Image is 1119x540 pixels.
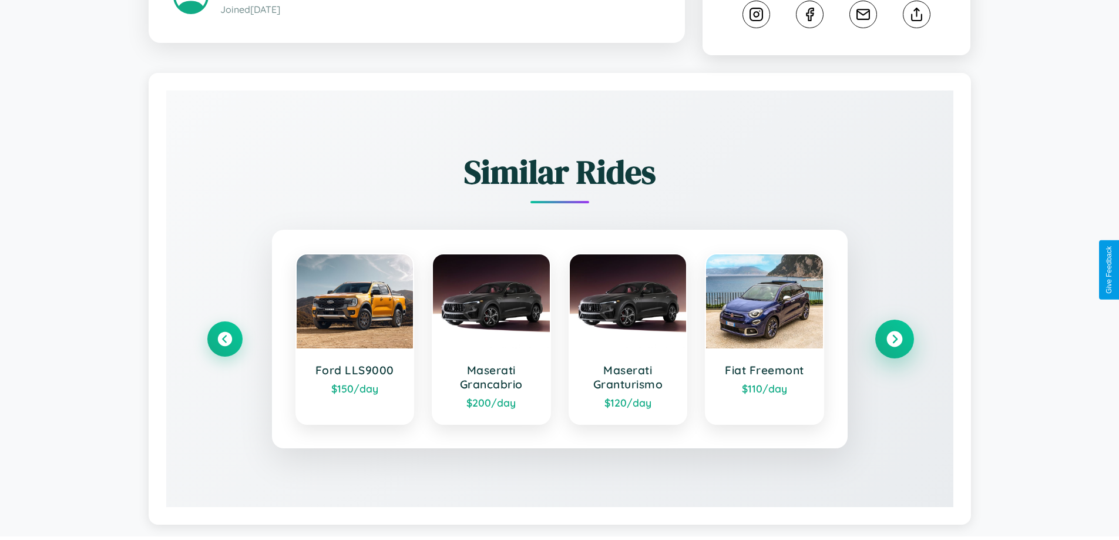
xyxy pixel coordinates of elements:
a: Ford LLS9000$150/day [295,253,415,425]
h3: Ford LLS9000 [308,363,402,377]
div: $ 200 /day [445,396,538,409]
div: $ 110 /day [718,382,811,395]
p: Joined [DATE] [220,1,660,18]
div: Give Feedback [1105,246,1113,294]
div: $ 120 /day [582,396,675,409]
div: $ 150 /day [308,382,402,395]
h2: Similar Rides [207,149,912,194]
h3: Fiat Freemont [718,363,811,377]
h3: Maserati Granturismo [582,363,675,391]
h3: Maserati Grancabrio [445,363,538,391]
a: Maserati Grancabrio$200/day [432,253,551,425]
a: Fiat Freemont$110/day [705,253,824,425]
a: Maserati Granturismo$120/day [569,253,688,425]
